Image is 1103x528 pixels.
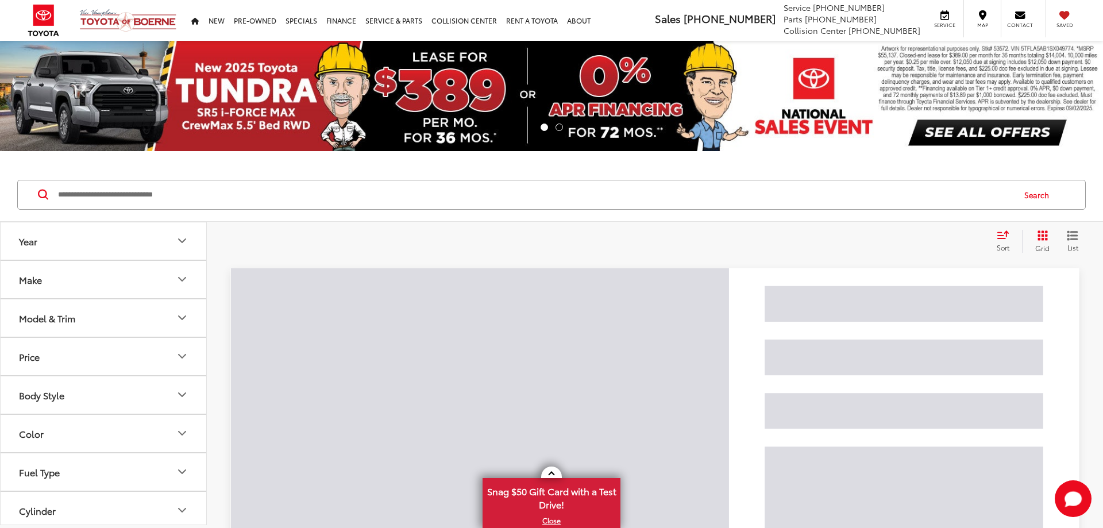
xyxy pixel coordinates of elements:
span: Grid [1035,243,1050,253]
button: Toggle Chat Window [1055,480,1092,517]
div: Make [175,272,189,286]
div: Model & Trim [175,311,189,325]
span: Parts [784,13,803,25]
div: Year [19,236,37,246]
div: Make [19,274,42,285]
span: [PHONE_NUMBER] [805,13,877,25]
div: Body Style [175,388,189,402]
span: [PHONE_NUMBER] [684,11,776,26]
div: Year [175,234,189,248]
span: [PHONE_NUMBER] [813,2,885,13]
div: Cylinder [19,505,56,516]
div: Fuel Type [19,467,60,477]
span: List [1067,242,1078,252]
svg: Start Chat [1055,480,1092,517]
div: Model & Trim [19,313,75,323]
button: ColorColor [1,415,207,452]
button: Body StyleBody Style [1,376,207,414]
div: Color [19,428,44,439]
button: Select sort value [991,230,1022,253]
span: Map [970,21,995,29]
span: Sort [997,242,1009,252]
button: List View [1058,230,1087,253]
span: Contact [1007,21,1033,29]
div: Body Style [19,390,64,400]
button: Search [1013,180,1066,209]
div: Price [19,351,40,362]
div: Color [175,426,189,440]
div: Fuel Type [175,465,189,479]
div: Price [175,349,189,363]
span: Service [932,21,958,29]
div: Cylinder [175,503,189,517]
button: MakeMake [1,261,207,298]
span: [PHONE_NUMBER] [849,25,920,36]
span: Collision Center [784,25,846,36]
button: Fuel TypeFuel Type [1,453,207,491]
button: Grid View [1022,230,1058,253]
button: YearYear [1,222,207,260]
span: Saved [1052,21,1077,29]
button: PricePrice [1,338,207,375]
button: Model & TrimModel & Trim [1,299,207,337]
span: Snag $50 Gift Card with a Test Drive! [484,479,619,514]
span: Service [784,2,811,13]
input: Search by Make, Model, or Keyword [57,181,1013,209]
img: Vic Vaughan Toyota of Boerne [79,9,177,32]
span: Sales [655,11,681,26]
